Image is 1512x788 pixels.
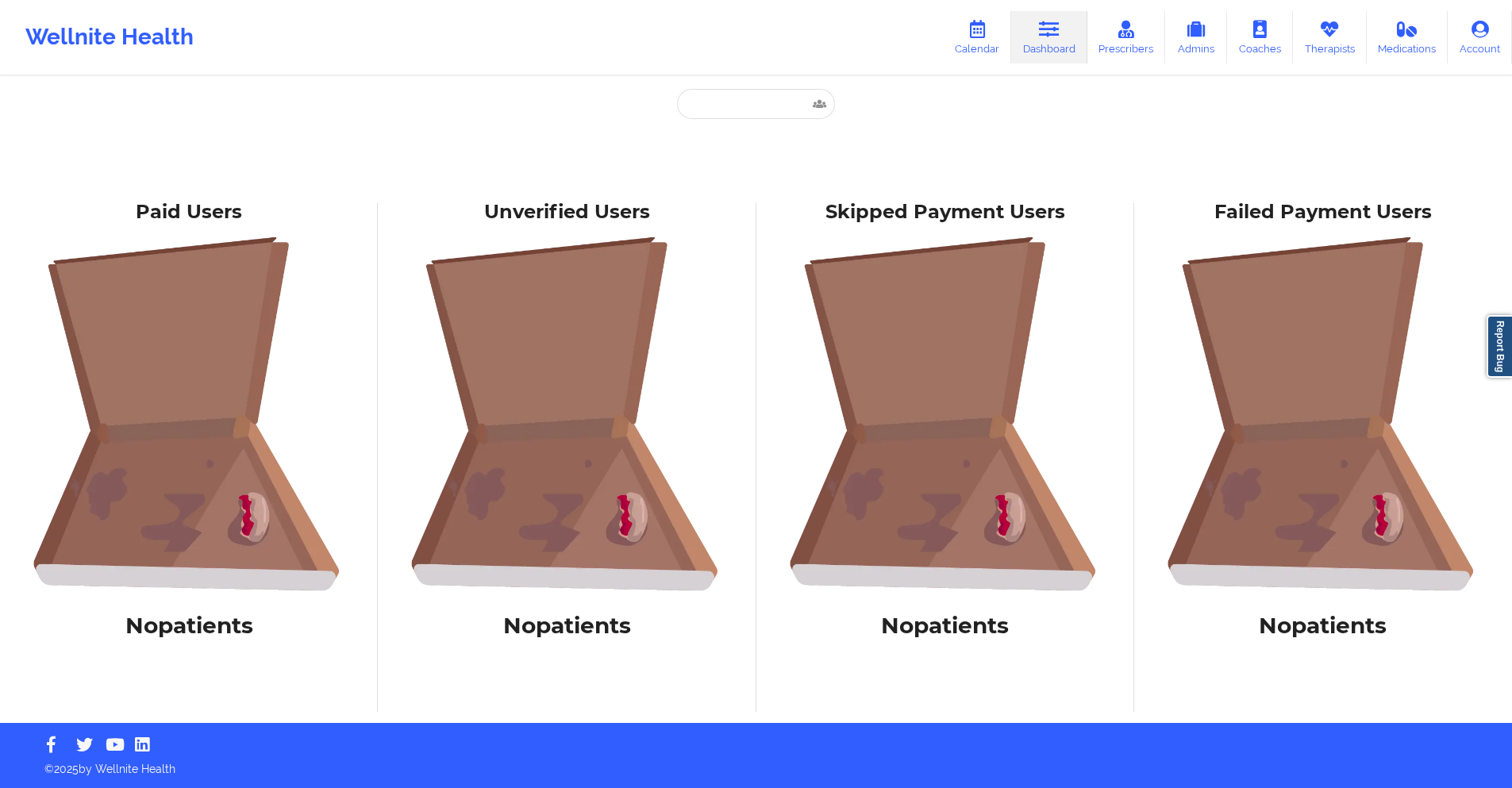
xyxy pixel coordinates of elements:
div: Paid Users [11,200,367,225]
a: Admins [1165,11,1227,63]
h1: No patients [768,611,1123,640]
p: © 2025 by Wellnite Health [33,750,1479,777]
img: foRBiVDZMKwAAAAASUVORK5CYII= [1145,236,1501,591]
h1: No patients [1145,611,1501,640]
img: foRBiVDZMKwAAAAASUVORK5CYII= [389,236,744,591]
a: Report Bug [1487,315,1512,378]
h1: No patients [11,611,367,640]
div: Failed Payment Users [1145,200,1501,225]
a: Account [1448,11,1512,63]
a: Therapists [1293,11,1367,63]
a: Dashboard [1011,11,1087,63]
div: Unverified Users [389,200,744,225]
img: foRBiVDZMKwAAAAASUVORK5CYII= [11,236,367,591]
a: Calendar [943,11,1011,63]
a: Coaches [1227,11,1293,63]
a: Prescribers [1087,11,1166,63]
div: Skipped Payment Users [768,200,1123,225]
img: foRBiVDZMKwAAAAASUVORK5CYII= [768,236,1123,591]
a: Medications [1367,11,1449,63]
h1: No patients [389,611,744,640]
